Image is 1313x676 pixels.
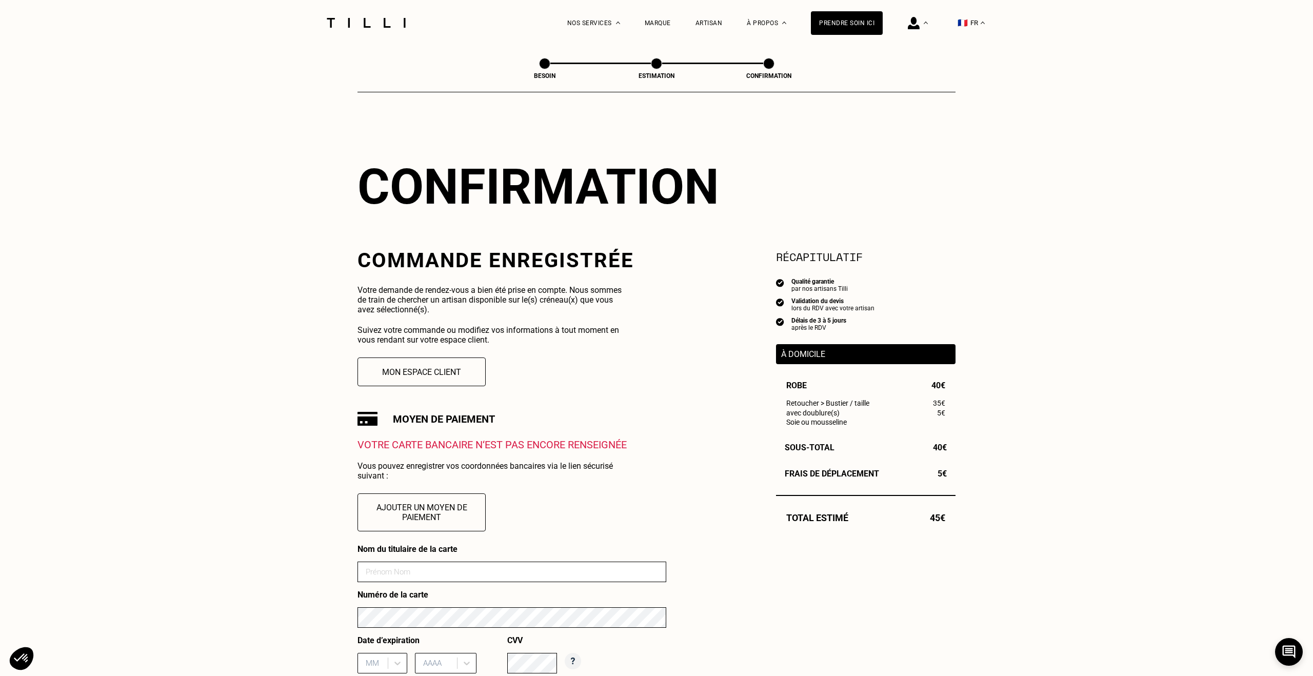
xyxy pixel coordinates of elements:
span: 🇫🇷 [958,18,968,28]
p: Nom du titulaire de la carte [357,544,666,554]
h2: Commande enregistrée [357,248,666,272]
div: par nos artisans Tilli [791,285,848,292]
p: Votre carte bancaire n‘est pas encore renseignée [357,439,666,451]
img: icon list info [776,278,784,287]
section: Récapitulatif [776,248,956,265]
span: 35€ [933,399,945,407]
div: Besoin [493,72,596,79]
img: Logo du service de couturière Tilli [323,18,409,28]
div: Qualité garantie [791,278,848,285]
img: Menu déroulant [616,22,620,24]
img: icon list info [776,317,784,326]
span: 5€ [937,409,945,417]
p: Numéro de la carte [357,590,666,600]
div: Confirmation [357,158,956,215]
img: menu déroulant [981,22,985,24]
span: avec doublure(s) [786,409,840,417]
span: Robe [786,381,807,390]
div: Sous-Total [776,443,956,452]
div: Frais de déplacement [776,469,956,479]
div: lors du RDV avec votre artisan [791,305,874,312]
button: Ajouter un moyen de paiement [357,493,486,531]
img: Carte bancaire [357,412,377,426]
div: Total estimé [776,512,956,523]
p: Suivez votre commande ou modifiez vos informations à tout moment en vous rendant sur votre espace... [357,325,631,345]
div: Estimation [605,72,708,79]
p: Date d’expiration [357,635,507,645]
span: 5€ [938,469,947,479]
img: C'est quoi le CVV ? [565,653,581,669]
input: Prénom Nom [357,562,666,582]
img: Menu déroulant à propos [782,22,786,24]
p: Votre demande de rendez-vous a bien été prise en compte. Nous sommes de train de chercher un arti... [357,285,631,314]
button: Mon espace client [357,357,486,386]
span: 40€ [931,381,945,390]
span: 45€ [930,512,945,523]
a: Marque [645,19,671,27]
span: Retoucher > Bustier / taille [786,399,869,407]
span: 40€ [933,443,947,452]
h3: Moyen de paiement [393,413,495,425]
a: Artisan [695,19,723,27]
p: Vous pouvez enregistrer vos coordonnées bancaires via le lien sécurisé suivant : [357,461,631,481]
p: À domicile [781,349,950,359]
img: Menu déroulant [924,22,928,24]
a: Prendre soin ici [811,11,883,35]
span: Soie ou mousseline [786,418,847,426]
img: icon list info [776,297,784,307]
img: icône connexion [908,17,920,29]
div: Confirmation [718,72,820,79]
p: CVV [507,635,581,645]
div: Validation du devis [791,297,874,305]
div: après le RDV [791,324,846,331]
div: Délais de 3 à 5 jours [791,317,846,324]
